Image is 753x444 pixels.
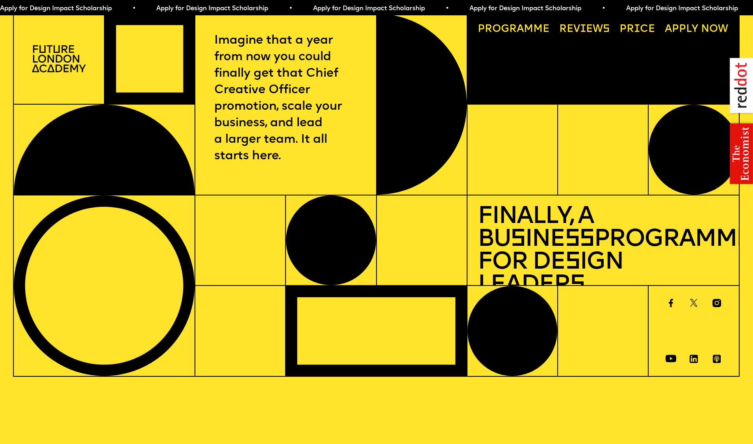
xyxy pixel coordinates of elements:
[510,228,525,252] span: s
[602,6,605,12] span: •
[554,19,615,40] a: Reviews
[214,33,357,165] p: Imagine that a year from now you could finally get that Chief Creative Officer promotion, scale y...
[473,19,555,40] a: Programme
[445,6,449,12] span: •
[517,24,524,35] span: a
[660,19,734,40] a: Apply now
[565,251,580,275] span: s
[614,19,660,40] a: Price
[132,6,136,12] span: •
[570,273,584,297] span: s
[289,6,292,12] span: •
[565,228,594,252] span: ss
[478,206,728,297] h1: Finally, a Bu ine Programme for De ign Leader
[665,24,672,35] span: A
